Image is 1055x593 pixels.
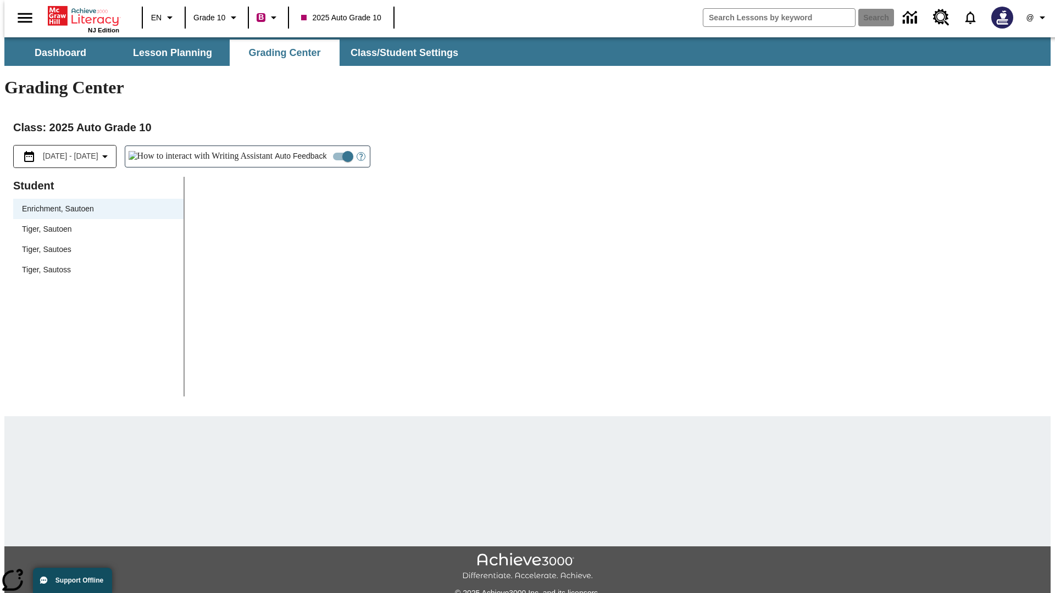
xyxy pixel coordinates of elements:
[5,40,115,66] button: Dashboard
[35,47,86,59] span: Dashboard
[13,239,184,260] div: Tiger, Sautoes
[146,8,181,27] button: Language: EN, Select a language
[462,553,593,581] img: Achieve3000 Differentiate Accelerate Achieve
[13,219,184,239] div: Tiger, Sautoen
[55,577,103,584] span: Support Offline
[991,7,1013,29] img: Avatar
[4,37,1051,66] div: SubNavbar
[22,264,71,276] div: Tiger, Sautoss
[22,203,94,215] div: Enrichment, Sautoen
[248,47,320,59] span: Grading Center
[13,177,184,194] p: Student
[985,3,1020,32] button: Select a new avatar
[342,40,467,66] button: Class/Student Settings
[1020,8,1055,27] button: Profile/Settings
[4,77,1051,98] h1: Grading Center
[151,12,162,24] span: EN
[13,260,184,280] div: Tiger, Sautoss
[33,568,112,593] button: Support Offline
[48,5,119,27] a: Home
[956,3,985,32] a: Notifications
[133,47,212,59] span: Lesson Planning
[13,119,1042,136] h2: Class : 2025 Auto Grade 10
[926,3,956,32] a: Resource Center, Will open in new tab
[703,9,855,26] input: search field
[118,40,227,66] button: Lesson Planning
[4,40,468,66] div: SubNavbar
[129,151,273,162] img: How to interact with Writing Assistant
[1026,12,1034,24] span: @
[22,244,71,255] div: Tiger, Sautoes
[9,2,41,34] button: Open side menu
[88,27,119,33] span: NJ Edition
[352,146,370,167] button: Open Help for Writing Assistant
[13,199,184,219] div: Enrichment, Sautoen
[275,150,326,162] span: Auto Feedback
[98,150,112,163] svg: Collapse Date Range Filter
[193,12,225,24] span: Grade 10
[189,8,245,27] button: Grade: Grade 10, Select a grade
[230,40,340,66] button: Grading Center
[22,223,72,235] div: Tiger, Sautoen
[258,10,264,24] span: B
[301,12,381,24] span: 2025 Auto Grade 10
[48,4,119,33] div: Home
[43,150,98,162] span: [DATE] - [DATE]
[18,150,112,163] button: Select the date range menu item
[896,3,926,33] a: Data Center
[252,8,285,27] button: Boost Class color is violet red. Change class color
[351,47,458,59] span: Class/Student Settings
